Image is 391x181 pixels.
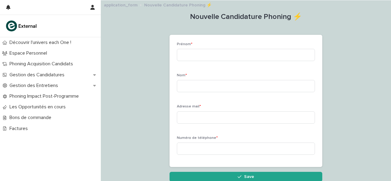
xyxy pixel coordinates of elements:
[177,105,201,108] span: Adresse mail
[7,61,78,67] p: Phoning Acquisition Candidats
[7,50,52,56] p: Espace Personnel
[104,1,137,8] p: application_form
[170,13,322,21] h1: Nouvelle Candidature Phoning ⚡
[177,42,192,46] span: Prénom
[7,126,33,132] p: Factures
[7,72,69,78] p: Gestion des Candidatures
[7,83,63,89] p: Gestion des Entretiens
[177,136,218,140] span: Numéro de téléphone
[7,104,71,110] p: Les Opportunités en cours
[177,74,187,77] span: Nom
[5,20,38,32] img: bc51vvfgR2QLHU84CWIQ
[7,93,84,99] p: Phoning Impact Post-Programme
[7,115,56,121] p: Bons de commande
[144,1,212,8] p: Nouvelle Candidature Phoning ⚡
[244,175,254,179] span: Save
[7,40,76,45] p: Découvrir l'univers each One !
